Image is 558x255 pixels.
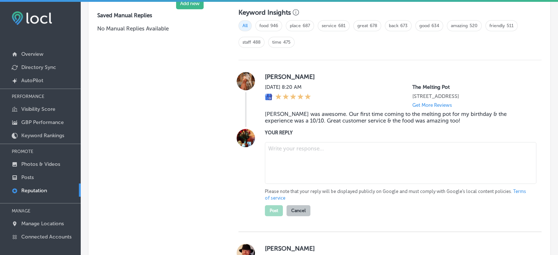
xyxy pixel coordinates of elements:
[489,23,505,28] a: friendly
[270,23,278,28] a: 946
[283,40,291,45] a: 475
[242,40,251,45] a: staff
[21,106,55,112] p: Visibility Score
[259,23,269,28] a: food
[275,93,311,101] div: 5 Stars
[431,23,439,28] a: 634
[265,84,311,90] label: [DATE] 8:20 AM
[272,40,281,45] a: time
[265,111,530,124] blockquote: [PERSON_NAME] was awesome. Our first time coming to the melting pot for my birthday & the experie...
[238,8,291,17] h3: Keyword Insights
[253,40,260,45] a: 488
[265,188,530,201] p: Please note that your reply will be displayed publicly on Google and must comply with Google's lo...
[470,23,478,28] a: 520
[21,119,64,125] p: GBP Performance
[265,73,530,80] label: [PERSON_NAME]
[507,23,514,28] a: 511
[412,102,452,108] p: Get More Reviews
[21,221,64,227] p: Manage Locations
[290,23,301,28] a: place
[21,64,56,70] p: Directory Sync
[21,174,34,181] p: Posts
[21,77,43,84] p: AutoPilot
[97,12,215,19] label: Saved Manual Replies
[338,23,346,28] a: 681
[237,129,255,147] img: Image
[21,234,72,240] p: Connected Accounts
[370,23,377,28] a: 678
[412,93,530,99] p: 2230 Town Center Ave Ste 101
[412,84,530,90] p: The Melting Pot
[287,205,310,216] button: Cancel
[389,23,398,28] a: back
[265,188,526,201] a: Terms of service
[357,23,368,28] a: great
[21,161,60,167] p: Photos & Videos
[303,23,310,28] a: 687
[265,245,530,252] label: [PERSON_NAME]
[21,51,43,57] p: Overview
[400,23,408,28] a: 673
[97,25,215,33] p: No Manual Replies Available
[21,132,64,139] p: Keyword Rankings
[12,11,52,25] img: fda3e92497d09a02dc62c9cd864e3231.png
[238,20,252,31] span: All
[451,23,468,28] a: amazing
[419,23,430,28] a: good
[322,23,336,28] a: service
[21,187,47,194] p: Reputation
[265,130,530,135] label: YOUR REPLY
[265,205,283,216] button: Post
